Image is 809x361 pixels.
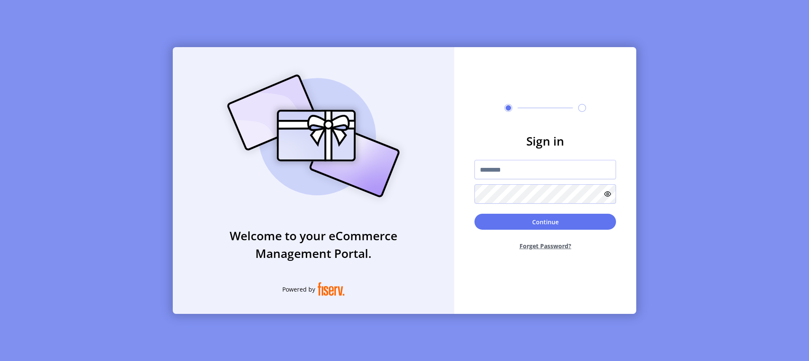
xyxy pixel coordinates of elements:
[474,214,616,230] button: Continue
[282,285,315,294] span: Powered by
[173,227,454,262] h3: Welcome to your eCommerce Management Portal.
[214,65,413,207] img: card_Illustration.svg
[474,235,616,257] button: Forget Password?
[474,132,616,150] h3: Sign in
